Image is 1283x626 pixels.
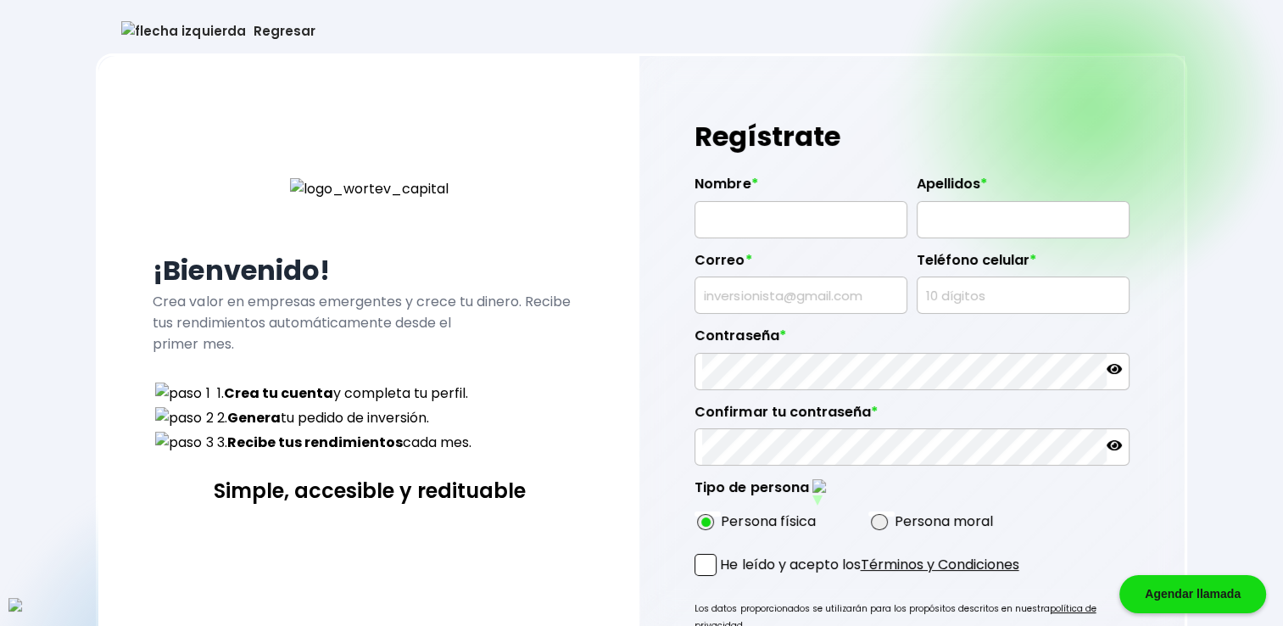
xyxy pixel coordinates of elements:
input: 10 dígitos [924,277,1122,313]
img: logo_wortev_capital [290,178,449,199]
label: Persona física [721,511,815,532]
div: Agendar llamada [1119,575,1266,613]
td: 3. cada mes. [215,431,471,454]
img: logos_whatsapp-icon.svg [8,598,22,612]
img: paso 1 [155,383,209,404]
strong: Recibe tus rendimientos [226,433,402,452]
input: inversionista@gmail.com [702,277,900,313]
a: Términos y Condiciones [860,555,1018,574]
button: Regresar [96,8,340,53]
p: He leído y acepto los [720,554,1018,575]
label: Nombre [694,176,907,201]
img: paso 3 [155,432,213,453]
td: 2. tu pedido de inversión. [215,406,471,429]
label: Contraseña [694,327,1129,353]
label: Teléfono celular [917,252,1130,277]
label: Tipo de persona [694,479,826,506]
a: flecha izquierdaRegresar [96,8,1186,53]
strong: Genera [226,408,280,428]
h1: Regístrate [694,111,1129,162]
label: Correo [694,252,907,277]
strong: Crea tu cuenta [223,383,332,403]
h2: ¡Bienvenido! [153,250,585,291]
h3: Simple, accesible y redituable [153,476,585,506]
img: tooltip-black-small.png [812,479,826,493]
label: Persona moral [895,511,993,532]
img: flecha izquierda [121,21,245,41]
img: paso 2 [155,407,213,428]
label: Apellidos [917,176,1130,201]
label: Confirmar tu contraseña [694,404,1129,429]
p: Crea valor en empresas emergentes y crece tu dinero. Recibe tus rendimientos automáticamente desd... [153,291,585,355]
td: 1. y completa tu perfil. [215,382,471,405]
